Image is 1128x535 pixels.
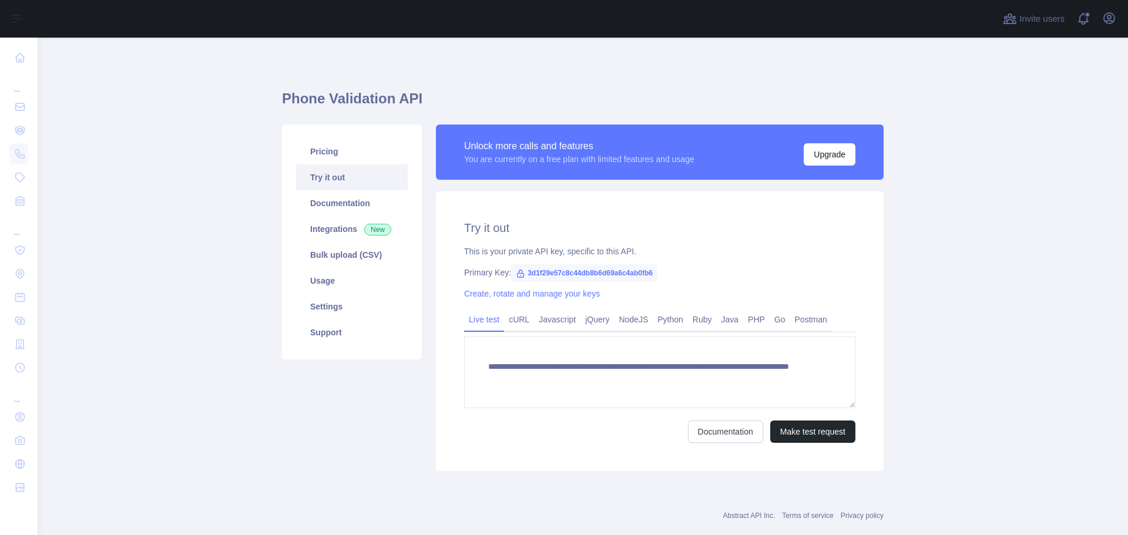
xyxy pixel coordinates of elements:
[296,268,408,294] a: Usage
[364,224,391,235] span: New
[1019,12,1065,26] span: Invite users
[504,310,534,329] a: cURL
[464,153,694,165] div: You are currently on a free plan with limited features and usage
[464,267,855,278] div: Primary Key:
[296,139,408,164] a: Pricing
[511,264,657,282] span: 3d1f29e57c8c44db8b6d69a6c4ab0fb6
[688,310,717,329] a: Ruby
[464,139,694,153] div: Unlock more calls and features
[804,143,855,166] button: Upgrade
[580,310,614,329] a: jQuery
[296,242,408,268] a: Bulk upload (CSV)
[653,310,688,329] a: Python
[296,216,408,242] a: Integrations New
[296,190,408,216] a: Documentation
[614,310,653,329] a: NodeJS
[534,310,580,329] a: Javascript
[790,310,832,329] a: Postman
[296,319,408,345] a: Support
[296,164,408,190] a: Try it out
[688,420,763,443] a: Documentation
[770,420,855,443] button: Make test request
[296,294,408,319] a: Settings
[743,310,770,329] a: PHP
[464,245,855,257] div: This is your private API key, specific to this API.
[9,381,28,404] div: ...
[770,310,790,329] a: Go
[464,220,855,236] h2: Try it out
[723,512,775,520] a: Abstract API Inc.
[464,310,504,329] a: Live test
[282,89,884,117] h1: Phone Validation API
[464,289,600,298] a: Create, rotate and manage your keys
[9,70,28,94] div: ...
[782,512,833,520] a: Terms of service
[841,512,884,520] a: Privacy policy
[1001,9,1067,28] button: Invite users
[717,310,744,329] a: Java
[9,214,28,237] div: ...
